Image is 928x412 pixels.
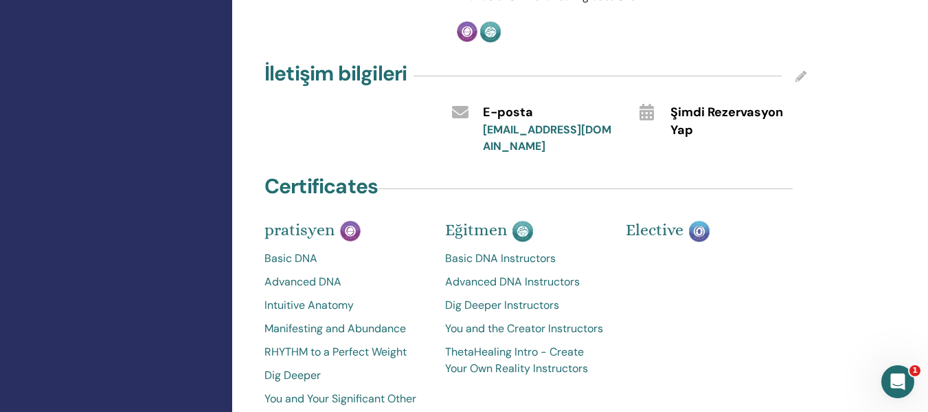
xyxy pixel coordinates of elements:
span: Eğitmen [445,220,507,239]
a: You and Your Significant Other [264,391,425,407]
span: E-posta [483,104,533,122]
a: Dig Deeper [264,367,425,384]
span: pratisyen [264,220,335,239]
a: Intuitive Anatomy [264,297,425,314]
a: Basic DNA Instructors [445,250,605,267]
span: Şimdi Rezervasyon Yap [670,104,806,140]
a: Advanced DNA [264,274,425,290]
a: Basic DNA [264,250,425,267]
a: Manifesting and Abundance [264,321,425,337]
a: RHYTHM to a Perfect Weight [264,344,425,360]
a: Dig Deeper Instructors [445,297,605,314]
h4: Certificates [264,174,378,199]
span: Elective [626,220,683,239]
h4: İletişim bilgileri [264,61,407,86]
a: [EMAIL_ADDRESS][DOMAIN_NAME] [483,122,611,153]
a: You and the Creator Instructors [445,321,605,337]
a: Advanced DNA Instructors [445,274,605,290]
span: 1 [909,365,920,376]
iframe: Intercom live chat [881,365,914,398]
a: ThetaHealing Intro - Create Your Own Reality Instructors [445,344,605,377]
